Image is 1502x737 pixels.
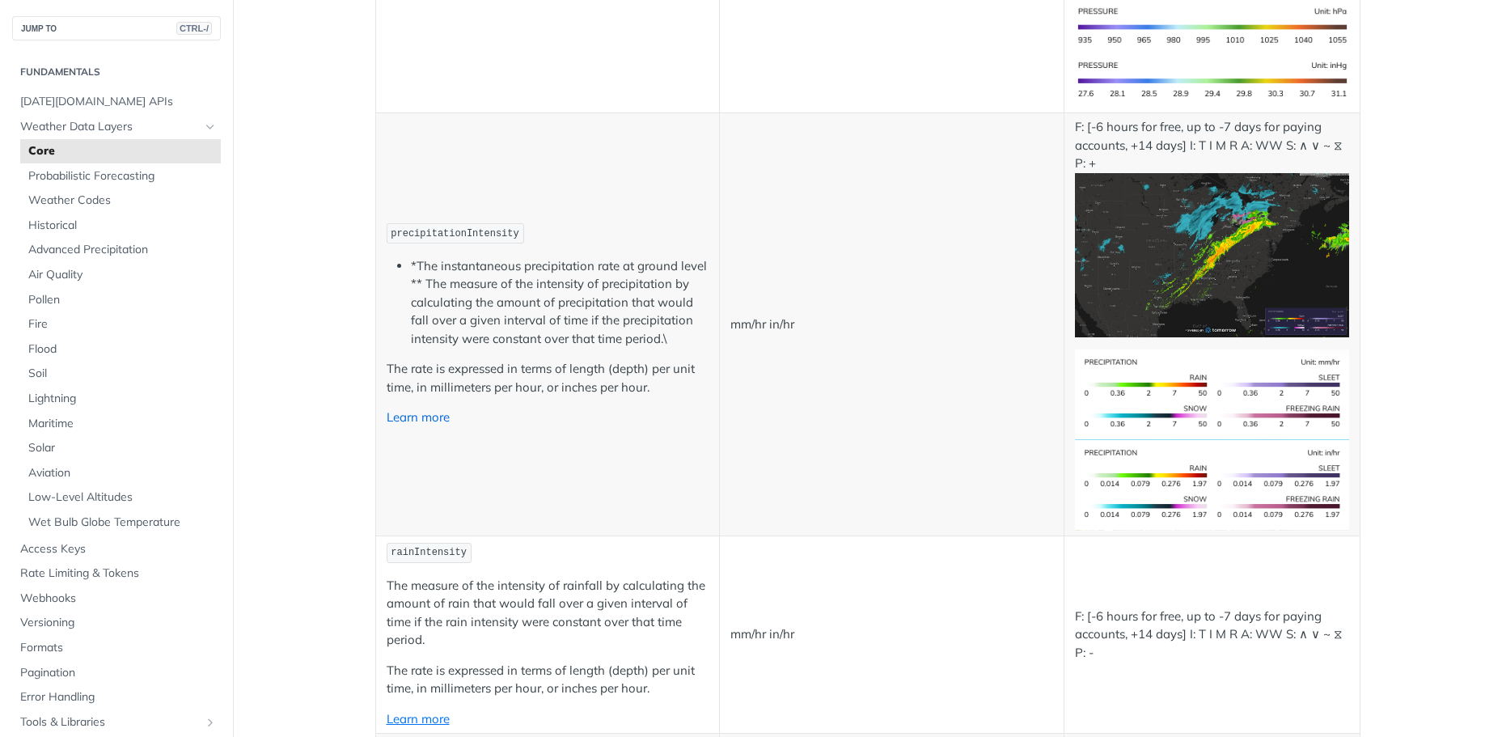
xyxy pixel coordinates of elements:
a: Access Keys [12,537,221,561]
a: Learn more [387,409,450,425]
span: Lightning [28,391,217,407]
a: Fire [20,312,221,337]
a: Webhooks [12,587,221,611]
span: Versioning [20,615,217,631]
a: Pagination [12,661,221,685]
a: Weather Codes [20,188,221,213]
button: Show subpages for Tools & Libraries [204,716,217,729]
p: mm/hr in/hr [730,625,1053,644]
span: Flood [28,341,217,358]
a: Lightning [20,387,221,411]
a: Maritime [20,412,221,436]
span: [DATE][DOMAIN_NAME] APIs [20,94,217,110]
a: Flood [20,337,221,362]
a: Aviation [20,461,221,485]
span: Pollen [28,292,217,308]
span: Air Quality [28,267,217,283]
span: Expand image [1075,385,1348,400]
a: Formats [12,636,221,660]
p: The rate is expressed in terms of length (depth) per unit time, in millimeters per hour, or inche... [387,360,709,396]
span: Formats [20,640,217,656]
span: Expand image [1075,246,1348,261]
a: Historical [20,214,221,238]
span: CTRL-/ [176,22,212,35]
a: Low-Level Altitudes [20,485,221,510]
span: Weather Data Layers [20,119,200,135]
span: Webhooks [20,591,217,607]
a: Rate Limiting & Tokens [12,561,221,586]
span: Core [28,143,217,159]
a: Probabilistic Forecasting [20,164,221,188]
p: mm/hr in/hr [730,316,1053,334]
span: Wet Bulb Globe Temperature [28,515,217,531]
p: The measure of the intensity of rainfall by calculating the amount of rain that would fall over a... [387,577,709,650]
a: Pollen [20,288,221,312]
a: Error Handling [12,685,221,709]
span: Solar [28,440,217,456]
span: precipitationIntensity [391,228,518,239]
span: Advanced Precipitation [28,242,217,258]
p: The rate is expressed in terms of length (depth) per unit time, in millimeters per hour, or inche... [387,662,709,698]
span: Maritime [28,416,217,432]
a: Wet Bulb Globe Temperature [20,510,221,535]
span: Expand image [1075,18,1348,33]
span: Access Keys [20,541,217,557]
span: rainIntensity [391,547,467,558]
a: Weather Data LayersHide subpages for Weather Data Layers [12,115,221,139]
a: Versioning [12,611,221,635]
span: Weather Codes [28,193,217,209]
li: *The instantaneous precipitation rate at ground level ** The measure of the intensity of precipit... [411,257,709,349]
a: [DATE][DOMAIN_NAME] APIs [12,90,221,114]
span: Pagination [20,665,217,681]
button: Hide subpages for Weather Data Layers [204,121,217,133]
span: Expand image [1075,72,1348,87]
span: Tools & Libraries [20,714,200,731]
a: Tools & LibrariesShow subpages for Tools & Libraries [12,710,221,735]
span: Fire [28,316,217,332]
a: Soil [20,362,221,386]
span: Rate Limiting & Tokens [20,565,217,582]
span: Historical [28,218,217,234]
h2: Fundamentals [12,65,221,79]
p: F: [-6 hours for free, up to -7 days for paying accounts, +14 days] I: T I M R A: WW S: ∧ ∨ ~ ⧖ P: - [1075,608,1348,663]
span: Soil [28,366,217,382]
button: JUMP TOCTRL-/ [12,16,221,40]
span: Probabilistic Forecasting [28,168,217,184]
a: Core [20,139,221,163]
a: Air Quality [20,263,221,287]
span: Expand image [1075,477,1348,492]
a: Learn more [387,711,450,726]
span: Error Handling [20,689,217,705]
a: Advanced Precipitation [20,238,221,262]
span: Low-Level Altitudes [28,489,217,506]
p: F: [-6 hours for free, up to -7 days for paying accounts, +14 days] I: T I M R A: WW S: ∧ ∨ ~ ⧖ P: + [1075,118,1348,337]
a: Solar [20,436,221,460]
span: Aviation [28,465,217,481]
